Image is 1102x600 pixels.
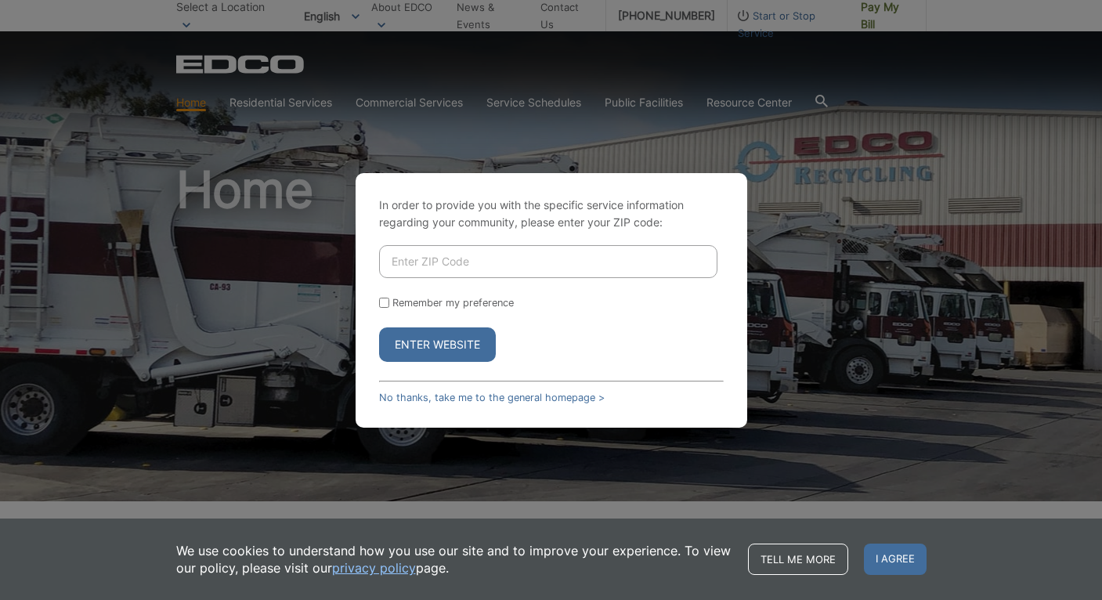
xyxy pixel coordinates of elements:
button: Enter Website [379,327,496,362]
a: Tell me more [748,544,848,575]
p: In order to provide you with the specific service information regarding your community, please en... [379,197,724,231]
span: I agree [864,544,927,575]
a: No thanks, take me to the general homepage > [379,392,605,403]
input: Enter ZIP Code [379,245,717,278]
a: privacy policy [332,559,416,577]
p: We use cookies to understand how you use our site and to improve your experience. To view our pol... [176,542,732,577]
label: Remember my preference [392,297,514,309]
